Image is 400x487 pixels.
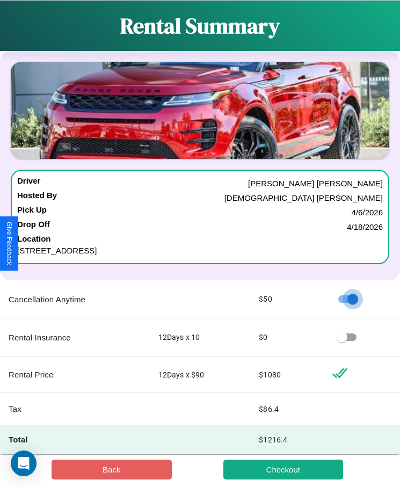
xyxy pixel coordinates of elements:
[250,425,323,454] td: $ 1216.4
[17,234,383,243] h4: Location
[150,318,251,357] td: 12 Days x 10
[17,191,57,205] h4: Hosted By
[9,367,141,382] p: Rental Price
[250,393,323,425] td: $ 86.4
[17,176,40,191] h4: Driver
[352,205,383,220] p: 4 / 6 / 2026
[9,434,141,445] h4: Total
[224,191,383,205] p: [DEMOGRAPHIC_DATA] [PERSON_NAME]
[11,450,37,476] div: Open Intercom Messenger
[250,318,323,357] td: $ 0
[9,402,141,416] p: Tax
[9,292,141,307] p: Cancellation Anytime
[52,460,172,479] button: Back
[17,220,50,234] h4: Drop Off
[250,357,323,393] td: $ 1080
[250,280,323,318] td: $ 50
[347,220,383,234] p: 4 / 18 / 2026
[248,176,383,191] p: [PERSON_NAME] [PERSON_NAME]
[150,357,251,393] td: 12 Days x $ 90
[17,205,47,220] h4: Pick Up
[120,11,280,40] h1: Rental Summary
[9,330,141,345] p: Rental Insurance
[17,243,383,258] p: [STREET_ADDRESS]
[5,222,13,265] div: Give Feedback
[223,460,344,479] button: Checkout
